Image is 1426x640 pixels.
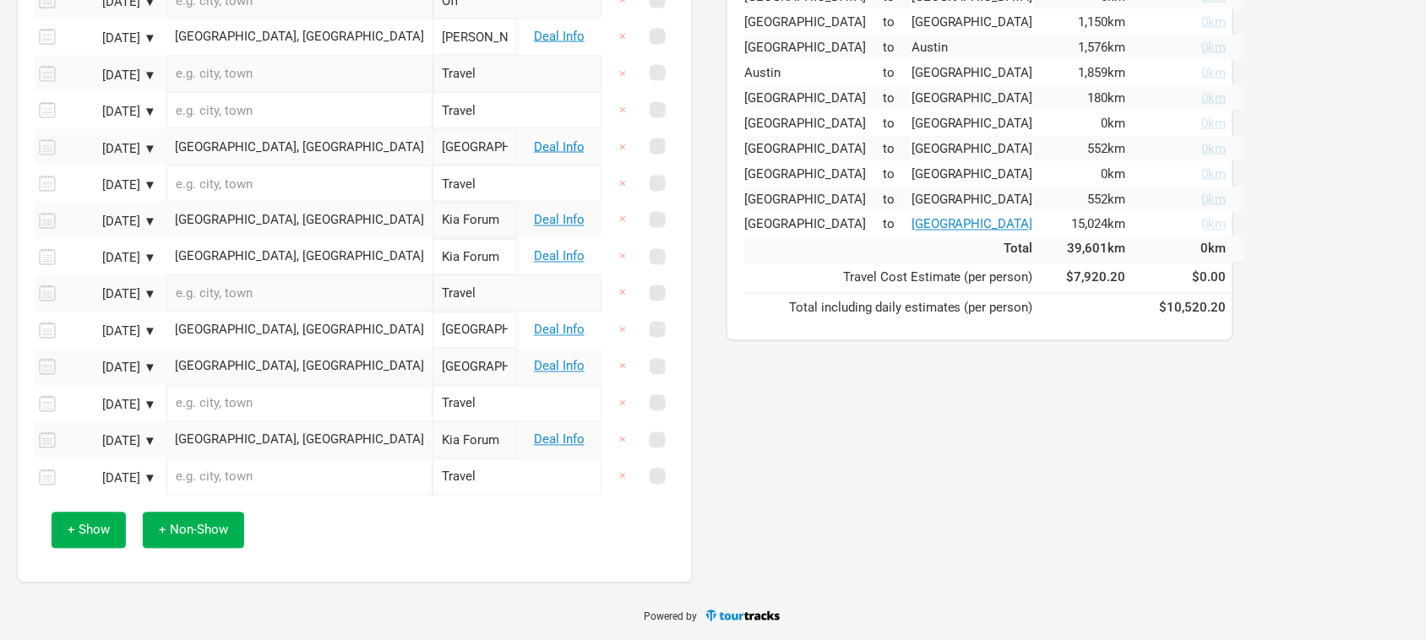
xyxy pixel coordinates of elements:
[433,165,601,202] input: Travel
[175,251,424,263] div: Los Angeles, United States
[603,312,642,349] button: ×
[433,203,517,239] input: Kia Forum
[433,239,517,275] input: Kia Forum
[883,60,912,85] td: to
[912,187,1050,212] td: [GEOGRAPHIC_DATA]
[1202,141,1227,156] span: 0km
[1079,14,1126,30] span: 1,150km
[1079,40,1126,55] span: 1,576km
[534,249,585,264] a: Deal Info
[1088,141,1126,156] span: 552km
[433,129,517,165] input: Pechanga Arena
[603,129,642,165] button: ×
[63,473,156,485] div: [DATE] ▼
[166,56,433,92] input: e.g. city, town
[63,326,156,339] div: [DATE] ▼
[1079,65,1126,80] span: 1,859km
[1143,237,1244,263] td: 0km
[1202,116,1227,131] span: 0km
[1202,217,1227,232] span: 0km
[63,436,156,448] div: [DATE] ▼
[534,323,585,338] a: Deal Info
[744,237,1050,263] td: Total
[603,458,642,495] button: ×
[744,9,883,35] td: [GEOGRAPHIC_DATA]
[534,432,585,447] a: Deal Info
[166,92,433,128] input: e.g. city, town
[603,386,642,422] button: ×
[912,85,1050,111] td: [GEOGRAPHIC_DATA]
[1202,14,1227,30] span: 0km
[1143,67,1227,79] a: Change Travel Calculation Type To Driving
[175,324,424,337] div: Oakland, United States
[1160,301,1227,316] strong: $10,520.20
[603,56,642,92] button: ×
[1102,116,1126,131] span: 0km
[1202,65,1227,80] span: 0km
[744,35,883,60] td: [GEOGRAPHIC_DATA]
[63,32,156,45] div: [DATE] ▼
[63,69,156,82] div: [DATE] ▼
[166,275,433,312] input: e.g. city, town
[534,29,585,44] a: Deal Info
[1067,270,1126,285] strong: $7,920.20
[912,111,1050,136] td: [GEOGRAPHIC_DATA]
[63,179,156,192] div: [DATE] ▼
[534,139,585,155] a: Deal Info
[175,214,424,227] div: Los Angeles, United States
[166,386,433,422] input: e.g. city, town
[603,275,642,312] button: ×
[433,386,601,422] input: Travel
[433,275,601,312] input: Travel
[175,30,424,43] div: Austin, United States
[744,161,883,187] td: [GEOGRAPHIC_DATA]
[1143,219,1227,231] a: Change Travel Calculation Type To Driving
[1143,168,1227,181] a: Change Travel Calculation Type To Driving
[63,143,156,155] div: [DATE] ▼
[603,349,642,385] button: ×
[433,422,517,458] input: Kia Forum
[433,92,601,128] input: Travel
[1143,193,1227,206] a: Change Travel Calculation Type To Driving
[68,523,110,538] span: + Show
[1143,117,1227,130] a: Change Travel Calculation Type To Driving
[603,202,642,238] button: ×
[1202,40,1227,55] span: 0km
[1143,16,1227,29] a: Change Travel Calculation Type To Driving
[1072,217,1126,232] span: 15,024km
[705,609,782,623] img: TourTracks
[912,219,1033,231] div: Perth, Australia
[603,19,642,55] button: ×
[744,212,883,237] td: [GEOGRAPHIC_DATA]
[1143,143,1227,155] a: Change Travel Calculation Type To Driving
[912,60,1050,85] td: [GEOGRAPHIC_DATA]
[534,359,585,374] a: Deal Info
[645,611,698,623] span: Powered by
[1088,90,1126,106] span: 180km
[744,293,1050,323] td: Total including daily estimates (per person)
[912,161,1050,187] td: [GEOGRAPHIC_DATA]
[175,434,424,447] div: Los Angeles, United States
[744,263,1050,293] td: Travel Cost Estimate (per person)
[744,187,883,212] td: [GEOGRAPHIC_DATA]
[744,85,883,111] td: [GEOGRAPHIC_DATA]
[433,56,601,92] input: Travel
[63,399,156,412] div: [DATE] ▼
[433,349,517,385] input: Oakland Arena
[1050,237,1143,263] td: 39,601km
[433,312,517,349] input: Oakland Arena
[433,459,601,496] input: Travel
[63,106,156,118] div: [DATE] ▼
[912,35,1050,60] td: Austin
[1202,90,1227,106] span: 0km
[1202,166,1227,182] span: 0km
[159,523,228,538] span: + Non-Show
[883,136,912,161] td: to
[52,513,126,549] button: + Show
[433,19,517,55] input: Moody Centre
[883,212,912,237] td: to
[63,216,156,229] div: [DATE] ▼
[744,111,883,136] td: [GEOGRAPHIC_DATA]
[603,239,642,275] button: ×
[883,35,912,60] td: to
